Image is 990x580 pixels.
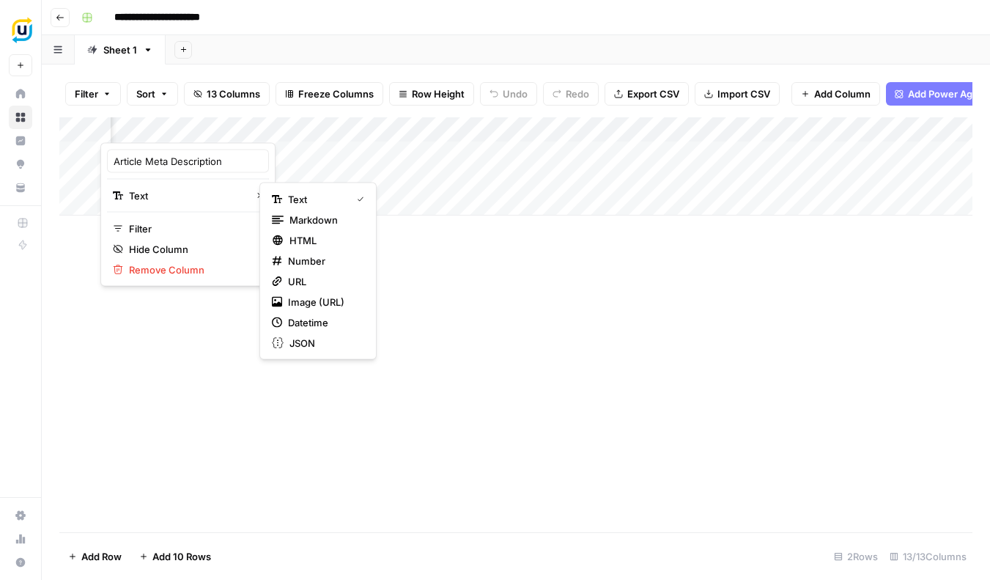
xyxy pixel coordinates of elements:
[288,315,358,330] span: Datetime
[288,192,345,207] span: Text
[129,188,243,203] span: Text
[289,336,358,350] span: JSON
[289,233,358,248] span: HTML
[288,254,358,268] span: Number
[288,274,358,289] span: URL
[289,213,358,227] span: Markdown
[288,295,358,309] span: Image (URL)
